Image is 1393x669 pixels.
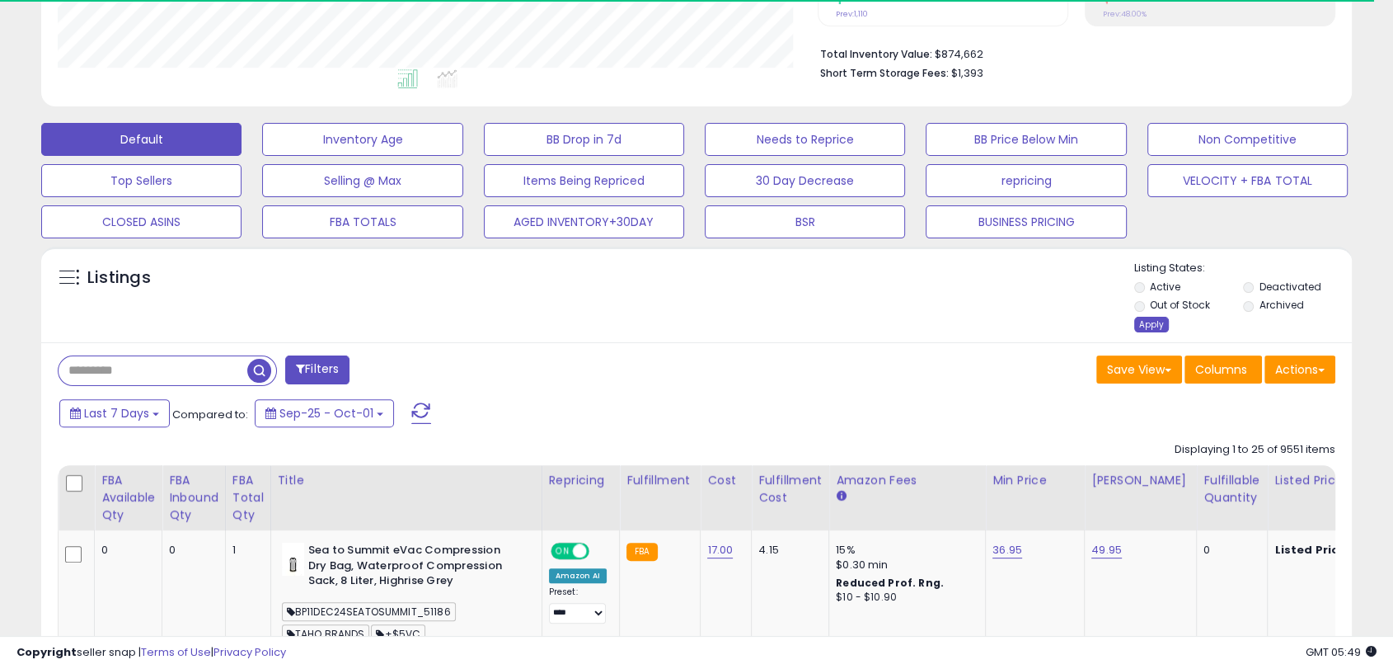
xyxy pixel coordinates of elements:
button: Sep-25 - Oct-01 [255,399,394,427]
label: Out of Stock [1150,298,1210,312]
small: Prev: 1,110 [836,9,868,19]
button: BB Price Below Min [926,123,1126,156]
button: Columns [1184,356,1262,384]
div: FBA inbound Qty [169,472,218,524]
div: Apply [1134,317,1169,332]
label: Deactivated [1259,280,1321,294]
a: Privacy Policy [213,644,286,660]
div: seller snap | | [16,645,286,661]
b: Short Term Storage Fees: [820,66,949,80]
a: 17.00 [707,542,733,558]
div: Displaying 1 to 25 of 9551 items [1175,442,1335,458]
img: 21yd25PrN1L._SL40_.jpg [282,543,304,576]
button: BSR [705,205,905,238]
div: Fulfillable Quantity [1203,472,1260,506]
div: Title [278,472,535,489]
h5: Listings [87,266,151,290]
span: Last 7 Days [84,405,149,422]
div: $0.30 min [836,558,973,572]
a: Terms of Use [141,644,211,660]
p: Listing States: [1134,261,1352,276]
small: Amazon Fees. [836,489,846,504]
button: Top Sellers [41,164,242,197]
div: FBA Total Qty [232,472,264,524]
button: Last 7 Days [59,399,170,427]
div: Amazon AI [549,568,607,583]
label: Active [1150,280,1180,294]
small: Prev: 48.00% [1103,9,1147,19]
a: 36.95 [992,542,1022,558]
div: 0 [169,543,213,558]
div: Preset: [549,587,607,624]
label: Archived [1259,298,1304,312]
button: BB Drop in 7d [484,123,684,156]
small: FBA [626,543,657,561]
button: Needs to Reprice [705,123,905,156]
button: BUSINESS PRICING [926,205,1126,238]
div: Cost [707,472,744,489]
button: Items Being Repriced [484,164,684,197]
span: OFF [586,544,612,558]
button: Non Competitive [1147,123,1348,156]
b: Listed Price: [1274,542,1349,558]
span: $1,393 [951,65,983,81]
span: Compared to: [172,407,248,422]
li: $874,662 [820,43,1323,63]
div: Fulfillment [626,472,693,489]
b: Sea to Summit eVac Compression Dry Bag, Waterproof Compression Sack, 8 Liter, Highrise Grey [308,543,509,593]
button: VELOCITY + FBA TOTAL [1147,164,1348,197]
button: Inventory Age [262,123,462,156]
button: AGED INVENTORY+30DAY [484,205,684,238]
div: [PERSON_NAME] [1091,472,1189,489]
span: ON [552,544,573,558]
div: FBA Available Qty [101,472,155,524]
button: CLOSED ASINS [41,205,242,238]
span: BP11DEC24SEATOSUMMIT_51186 [282,602,456,621]
div: Min Price [992,472,1077,489]
div: 4.15 [758,543,816,558]
div: Repricing [549,472,613,489]
div: 0 [101,543,149,558]
button: repricing [926,164,1126,197]
a: 49.95 [1091,542,1122,558]
button: Selling @ Max [262,164,462,197]
div: Amazon Fees [836,472,978,489]
span: TAHO BRANDS [282,624,370,643]
div: 0 [1203,543,1255,558]
button: FBA TOTALS [262,205,462,238]
div: $10 - $10.90 [836,591,973,605]
button: Filters [285,356,349,384]
span: +$5VC [371,624,425,643]
div: Fulfillment Cost [758,472,822,506]
div: 15% [836,543,973,558]
span: Sep-25 - Oct-01 [279,405,373,422]
button: Default [41,123,242,156]
strong: Copyright [16,644,77,660]
span: Columns [1195,361,1247,378]
span: 2025-10-9 05:49 GMT [1306,644,1377,660]
button: Actions [1264,356,1335,384]
div: 1 [232,543,258,558]
button: Save View [1096,356,1182,384]
b: Total Inventory Value: [820,47,932,61]
b: Reduced Prof. Rng. [836,576,944,590]
button: 30 Day Decrease [705,164,905,197]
